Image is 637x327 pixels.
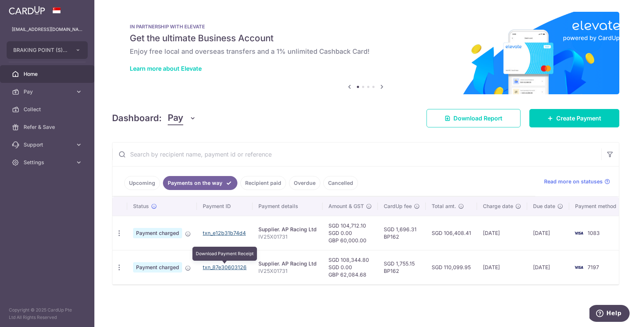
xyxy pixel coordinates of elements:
[571,229,586,238] img: Bank Card
[112,112,162,125] h4: Dashboard:
[589,305,630,323] iframe: Opens a widget where you can find more information
[130,24,602,29] p: IN PARTNERSHIP WITH ELEVATE
[529,109,619,127] a: Create Payment
[544,178,603,185] span: Read more on statuses
[24,141,72,148] span: Support
[9,6,45,15] img: CardUp
[253,197,323,216] th: Payment details
[7,41,88,59] button: BRAKING POINT (S) PTE. LTD.
[203,264,247,270] a: txn_87e30603126
[323,250,378,284] td: SGD 108,344.80 SGD 0.00 GBP 62,084.68
[168,111,196,125] button: Pay
[384,203,412,210] span: CardUp fee
[483,203,513,210] span: Charge date
[133,203,149,210] span: Status
[163,176,237,190] a: Payments on the way
[130,47,602,56] h6: Enjoy free local and overseas transfers and a 1% unlimited Cashback Card!
[24,159,72,166] span: Settings
[323,216,378,250] td: SGD 104,712.10 SGD 0.00 GBP 60,000.00
[427,109,521,127] a: Download Report
[323,176,358,190] a: Cancelled
[24,70,72,78] span: Home
[527,216,569,250] td: [DATE]
[133,262,182,272] span: Payment charged
[426,216,477,250] td: SGD 106,408.41
[533,203,555,210] span: Due date
[432,203,456,210] span: Total amt.
[569,197,625,216] th: Payment method
[168,111,183,125] span: Pay
[112,143,601,166] input: Search by recipient name, payment id or reference
[197,197,253,216] th: Payment ID
[328,203,364,210] span: Amount & GST
[571,263,586,272] img: Bank Card
[13,46,68,54] span: BRAKING POINT (S) PTE. LTD.
[12,26,83,33] p: [EMAIL_ADDRESS][DOMAIN_NAME]
[544,178,610,185] a: Read more on statuses
[477,250,527,284] td: [DATE]
[477,216,527,250] td: [DATE]
[124,176,160,190] a: Upcoming
[426,250,477,284] td: SGD 110,099.95
[258,226,317,233] div: Supplier. AP Racing Ltd
[258,267,317,275] p: IV25X01731
[133,228,182,238] span: Payment charged
[556,114,601,123] span: Create Payment
[203,230,246,236] a: txn_e12b31b74d4
[24,123,72,131] span: Refer & Save
[130,65,202,72] a: Learn more about Elevate
[378,216,426,250] td: SGD 1,696.31 BP162
[240,176,286,190] a: Recipient paid
[192,247,257,261] div: Download Payment Receipt
[378,250,426,284] td: SGD 1,755.15 BP162
[24,106,72,113] span: Collect
[453,114,502,123] span: Download Report
[527,250,569,284] td: [DATE]
[258,260,317,267] div: Supplier. AP Racing Ltd
[588,230,600,236] span: 1083
[258,233,317,240] p: IV25X01731
[112,12,619,94] img: Renovation banner
[24,88,72,95] span: Pay
[289,176,320,190] a: Overdue
[588,264,599,270] span: 7197
[130,32,602,44] h5: Get the ultimate Business Account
